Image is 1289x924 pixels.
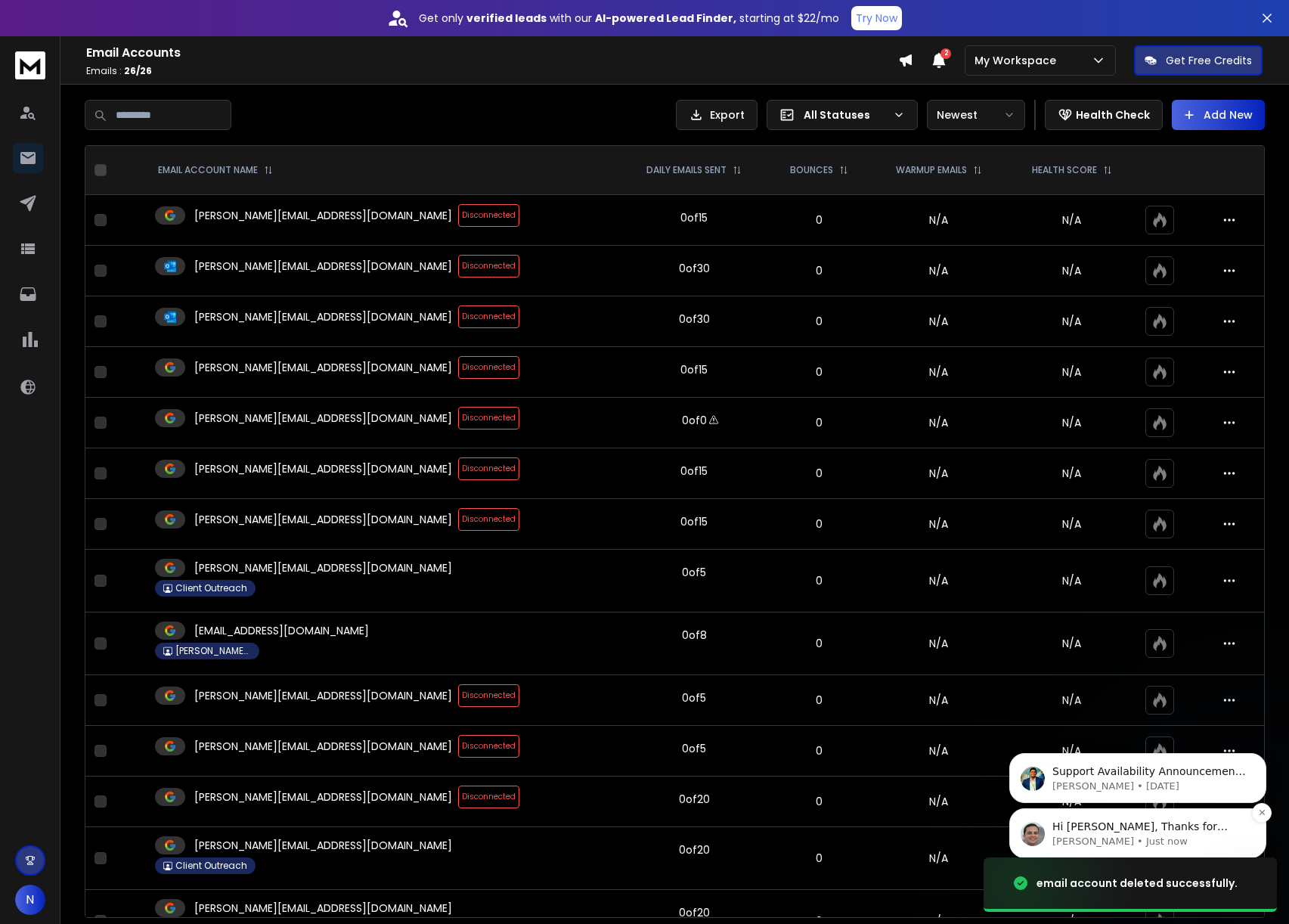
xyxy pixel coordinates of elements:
p: 0 [777,516,861,532]
p: Emails : [86,65,898,77]
textarea: Message… [13,464,290,489]
div: 0 of 5 [682,690,706,705]
p: N/A [1016,573,1127,588]
div: 0 of 20 [679,792,710,807]
div: 0 of 0 [682,413,707,428]
div: 0 of 8 [682,628,707,643]
p: [PERSON_NAME] Outreach [175,645,251,657]
p: 0 [777,573,861,588]
p: N/A [1016,314,1127,329]
span: Disconnected [458,255,519,278]
span: 26 / 26 [124,64,152,77]
p: Client Outreach [175,860,247,872]
p: 0 [777,415,861,430]
div: You’ll get replies here and in your email:✉️[EMAIL_ADDRESS][DOMAIN_NAME]Our usual reply time🕒unde... [12,162,248,277]
td: N/A [870,448,1007,499]
td: N/A [870,296,1007,347]
div: EMAIL ACCOUNT NAME [158,164,273,176]
div: Thanks for reaching out, [24,312,236,342]
b: [EMAIL_ADDRESS][DOMAIN_NAME] [24,201,144,228]
div: You’ll get replies here and in your email: ✉️ [24,171,236,230]
div: 0 of 20 [679,842,710,857]
p: [PERSON_NAME][EMAIL_ADDRESS][DOMAIN_NAME] [194,461,452,476]
td: N/A [870,726,1007,777]
p: 0 [777,466,861,481]
p: DAILY EMAILS SENT [646,164,727,176]
p: HEALTH SCORE [1032,164,1097,176]
span: Disconnected [458,407,519,429]
p: [PERSON_NAME][EMAIL_ADDRESS][DOMAIN_NAME] [194,560,452,575]
div: 0 of 5 [682,565,706,580]
span: Disconnected [458,356,519,379]
div: I’m afraid that’s not possible, we can only provide Google accounts with the domains we set up, n... [24,342,236,416]
p: N/A [1016,364,1127,380]
p: 0 [777,263,861,278]
span: Disconnected [458,735,519,758]
p: [PERSON_NAME][EMAIL_ADDRESS][DOMAIN_NAME] [194,739,452,754]
td: N/A [870,398,1007,448]
td: N/A [870,675,1007,726]
button: Emoji picker [23,495,36,507]
td: N/A [870,612,1007,675]
span: Disconnected [458,204,519,227]
p: [PERSON_NAME][EMAIL_ADDRESS][DOMAIN_NAME] [194,309,452,324]
div: Raj says… [12,288,290,458]
div: Nic says… [12,87,290,162]
p: 0 [777,794,861,809]
p: [PERSON_NAME][EMAIL_ADDRESS][DOMAIN_NAME] [194,259,452,274]
p: All Statuses [804,107,887,122]
span: Disconnected [458,457,519,480]
button: Newest [927,100,1025,130]
p: Get only with our starting at $22/mo [419,11,839,26]
td: N/A [870,246,1007,296]
td: N/A [870,195,1007,246]
p: WARMUP EMAILS [896,164,967,176]
p: [PERSON_NAME][EMAIL_ADDRESS][DOMAIN_NAME] [194,208,452,223]
div: Hi Nic, [24,297,236,312]
p: N/A [1016,263,1127,278]
p: 0 [777,743,861,758]
div: Hello, I would like to buy 1-2 accounts google account from a domain that I already own. Is that ... [54,87,290,150]
button: N [15,885,45,915]
p: N/A [1016,466,1127,481]
button: Get Free Credits [1134,45,1263,76]
p: 0 [777,636,861,651]
div: 0 of 15 [680,464,708,479]
strong: AI-powered Lead Finder, [595,11,736,26]
button: Add New [1172,100,1265,130]
p: [PERSON_NAME][EMAIL_ADDRESS][DOMAIN_NAME] [194,360,452,375]
div: 0 of 30 [679,261,710,276]
p: 0 [777,364,861,380]
button: Gif picker [48,495,60,507]
p: Get Free Credits [1166,53,1252,68]
div: Box says… [12,162,290,289]
p: [PERSON_NAME][EMAIL_ADDRESS][DOMAIN_NAME] [194,411,452,426]
div: 0 of 15 [680,362,708,377]
div: email account deleted successfully. [1036,876,1238,891]
div: Our usual reply time 🕒 [24,237,236,267]
button: Export [676,100,758,130]
p: 0 [777,851,861,866]
p: 0 [777,314,861,329]
p: [PERSON_NAME][EMAIL_ADDRESS][DOMAIN_NAME] [194,688,452,703]
p: N/A [1016,516,1127,532]
p: Try Now [856,11,897,26]
button: Upload attachment [72,495,84,507]
button: go back [10,6,39,35]
div: Hi Nic,Thanks for reaching out,I’m afraid that’s not possible, we can only provide Google account... [12,288,248,425]
strong: verified leads [466,11,547,26]
button: Home [264,6,293,35]
p: N/A [1016,415,1127,430]
p: [PERSON_NAME][EMAIL_ADDRESS][DOMAIN_NAME] [194,838,452,853]
p: My Workspace [974,53,1062,68]
span: Disconnected [458,508,519,531]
